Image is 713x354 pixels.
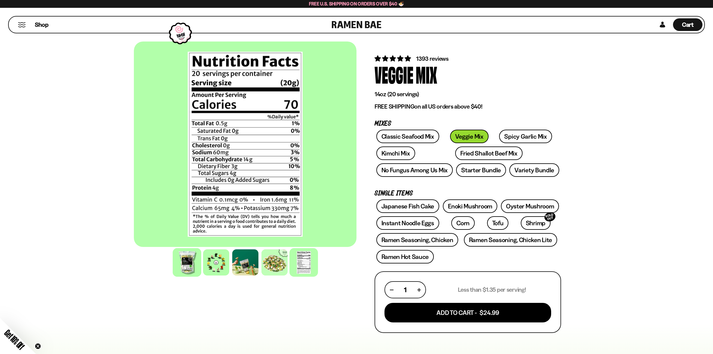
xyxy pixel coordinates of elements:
div: Mix [416,63,437,85]
button: Mobile Menu Trigger [18,22,26,27]
a: Variety Bundle [509,163,559,177]
a: Enoki Mushroom [443,199,497,213]
a: Ramen Seasoning, Chicken Lite [464,233,557,247]
a: No Fungus Among Us Mix [376,163,453,177]
p: Mixes [375,121,561,127]
a: Classic Seafood Mix [376,130,439,143]
button: Close teaser [35,343,41,349]
span: Get 10% Off [3,328,26,351]
a: Starter Bundle [456,163,506,177]
a: Fried Shallot Beef Mix [455,146,522,160]
strong: FREE SHIPPING [375,103,414,110]
div: Cart [673,17,702,33]
a: Ramen Hot Sauce [376,250,434,263]
span: Cart [682,21,694,28]
p: Less than $1.35 per serving! [458,286,526,294]
a: ShrimpSOLD OUT [521,216,551,230]
a: Oyster Mushroom [501,199,559,213]
a: Japanese Fish Cake [376,199,440,213]
button: Add To Cart - $24.99 [384,303,551,322]
p: Single Items [375,191,561,196]
a: Ramen Seasoning, Chicken [376,233,458,247]
p: 14oz (20 servings) [375,91,561,98]
a: Kimchi Mix [376,146,415,160]
p: on all US orders above $40! [375,103,561,110]
span: 4.76 stars [375,55,412,62]
span: 1393 reviews [416,55,449,62]
div: SOLD OUT [543,211,557,223]
a: Instant Noodle Eggs [376,216,439,230]
span: Shop [35,21,48,29]
span: 1 [404,286,406,294]
a: Spicy Garlic Mix [499,130,552,143]
span: Free U.S. Shipping on Orders over $40 🍜 [309,1,404,7]
a: Corn [451,216,475,230]
a: Shop [35,18,48,31]
a: Tofu [487,216,509,230]
div: Veggie [375,63,413,85]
